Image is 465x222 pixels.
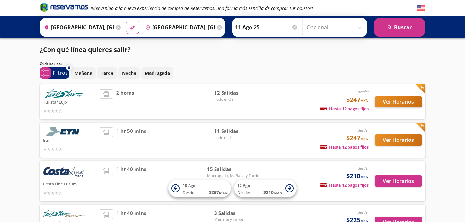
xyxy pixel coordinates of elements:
[168,180,231,197] button: 10 AgoDesde:$257MXN
[237,190,250,196] span: Desde:
[122,70,136,76] p: Noche
[358,127,369,133] em: desde:
[43,136,96,144] p: Etn
[145,70,170,76] p: Madrugada
[417,4,425,12] button: English
[214,89,259,97] span: 12 Salidas
[214,135,259,141] span: Todo el día
[320,144,369,150] span: Hasta 12 pagos fijos
[143,19,215,35] input: Buscar Destino
[360,98,369,103] small: MXN
[307,19,364,35] input: Opcional
[43,166,85,180] img: Costa Line Futura
[207,166,259,173] span: 15 Salidas
[274,190,282,195] small: MXN
[358,166,369,171] em: desde:
[346,171,369,181] span: $210
[101,70,113,76] p: Tarde
[43,89,85,98] img: Turistar Lujo
[43,98,96,106] p: Turistar Lujo
[358,89,369,95] em: desde:
[320,182,369,188] span: Hasta 12 pagos fijos
[375,175,422,187] button: Ver Horarios
[75,70,92,76] p: Mañana
[320,106,369,112] span: Hasta 12 pagos fijos
[235,19,298,35] input: Elegir Fecha
[53,69,68,77] p: Filtros
[42,19,114,35] input: Buscar Origen
[116,89,134,115] span: 2 horas
[116,166,146,197] span: 1 hr 40 mins
[209,189,228,196] span: $ 257
[183,183,195,188] span: 10 Ago
[219,190,228,195] small: MXN
[40,45,131,55] p: ¿Con qué línea quieres salir?
[40,61,62,67] p: Ordenar por
[207,173,259,179] span: Madrugada, Mañana y Tarde
[43,209,85,218] img: Turistar Ejecutivo
[360,175,369,179] small: MXN
[358,209,369,215] em: desde:
[40,2,88,12] i: Brand Logo
[97,67,117,79] button: Tarde
[374,18,425,37] button: Buscar
[116,127,146,153] span: 1 hr 50 mins
[71,67,96,79] button: Mañana
[91,5,313,11] em: ¡Bienvenido a la nueva experiencia de compra de Reservamos, una forma más sencilla de comprar tus...
[214,127,259,135] span: 11 Salidas
[237,183,250,188] span: 12 Ago
[263,189,282,196] span: $ 210
[43,180,96,187] p: Costa Line Futura
[118,67,140,79] button: Noche
[40,2,88,14] a: Brand Logo
[141,67,173,79] button: Madrugada
[68,65,70,71] span: 0
[214,97,259,102] span: Todo el día
[360,136,369,141] small: MXN
[346,133,369,143] span: $247
[346,95,369,105] span: $247
[234,180,297,197] button: 12 AgoDesde:$210MXN
[183,190,195,196] span: Desde:
[40,67,69,79] button: 0Filtros
[43,127,85,136] img: Etn
[375,96,422,107] button: Ver Horarios
[375,134,422,146] button: Ver Horarios
[214,209,259,217] span: 3 Salidas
